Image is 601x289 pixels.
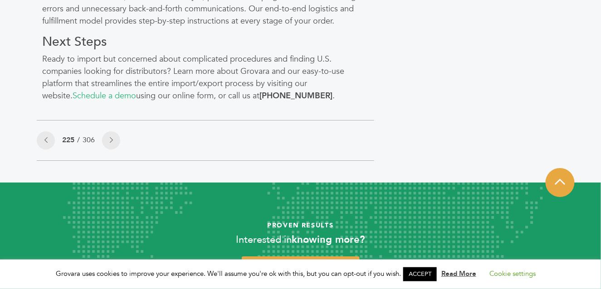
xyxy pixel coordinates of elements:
a: Cookie settings [489,269,536,278]
a: 306 [83,135,95,145]
h3: Next Steps [42,34,369,50]
a: Read More [441,269,476,278]
a: ACCEPT [403,267,437,281]
span: Grovara uses cookies to improve your experience. We'll assume you're ok with this, but you can op... [56,269,545,278]
span: Interested in [236,233,292,246]
a: contact us [242,256,360,279]
strong: [PHONE_NUMBER] [259,90,332,101]
span: 225 [62,135,74,145]
span: / [74,135,83,145]
p: Ready to import but concerned about complicated procedures and finding U.S. companies looking for... [42,53,369,102]
a: Schedule a demo [73,90,136,101]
